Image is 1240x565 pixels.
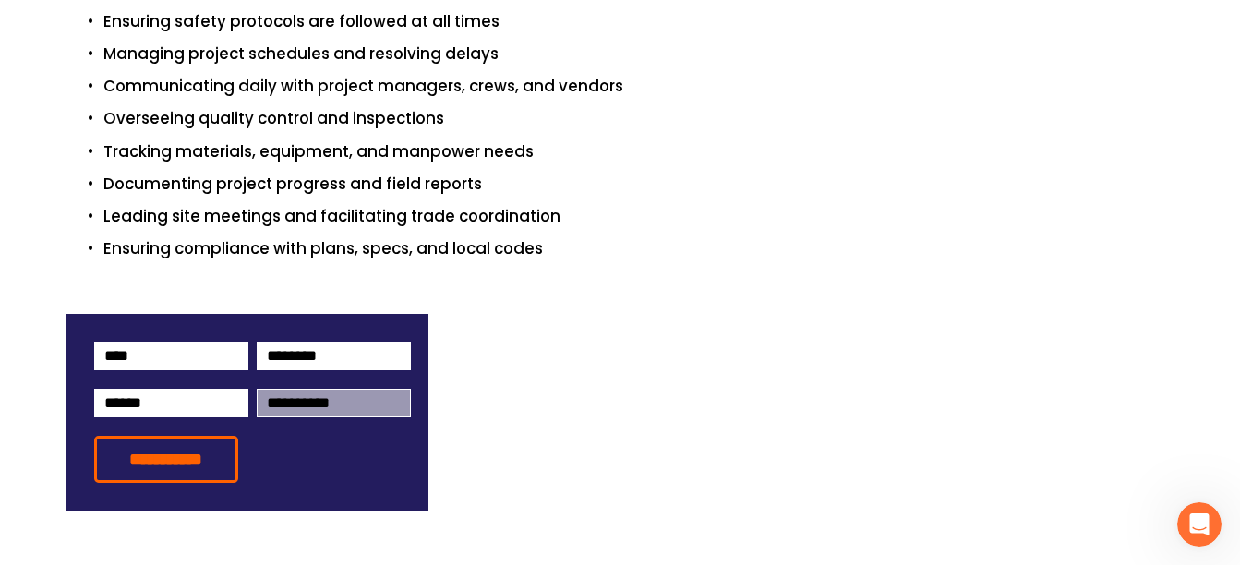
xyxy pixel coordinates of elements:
[103,139,1174,164] p: Tracking materials, equipment, and manpower needs
[103,204,1174,229] p: Leading site meetings and facilitating trade coordination
[1177,502,1222,547] iframe: Intercom live chat
[103,42,1174,66] p: Managing project schedules and resolving delays
[103,172,1174,197] p: Documenting project progress and field reports
[103,9,1174,34] p: Ensuring safety protocols are followed at all times
[103,74,1174,99] p: Communicating daily with project managers, crews, and vendors
[103,236,1174,261] p: Ensuring compliance with plans, specs, and local codes
[103,106,1174,131] p: Overseeing quality control and inspections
